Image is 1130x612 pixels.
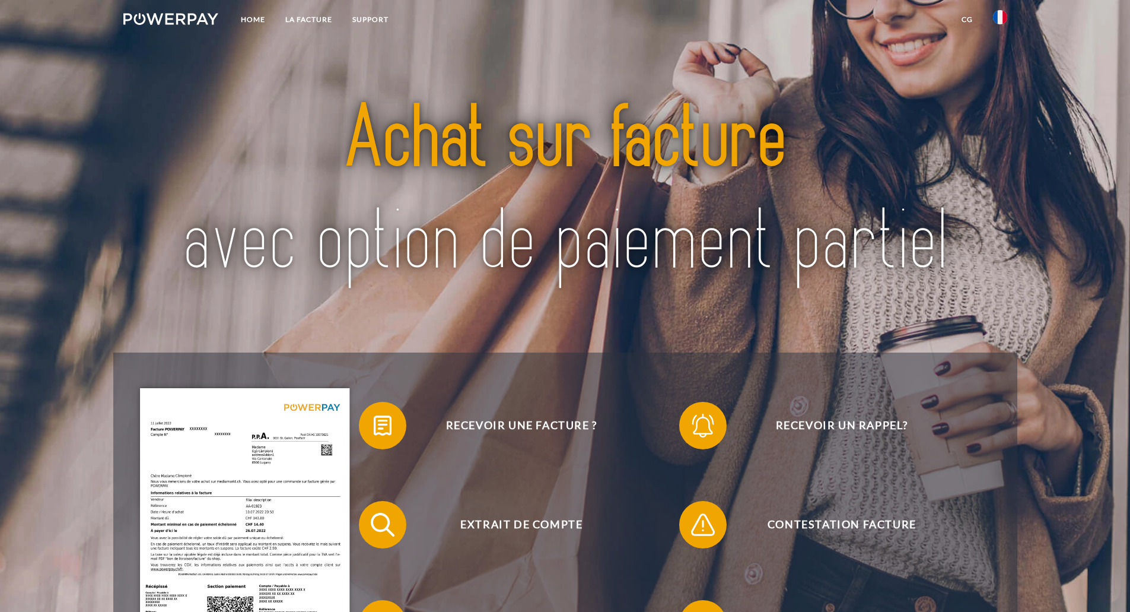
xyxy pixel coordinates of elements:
button: Recevoir un rappel? [679,402,988,449]
img: fr [993,10,1007,24]
button: Contestation Facture [679,501,988,548]
button: Recevoir une facture ? [359,402,667,449]
a: Support [342,9,399,30]
span: Recevoir un rappel? [696,402,987,449]
img: logo-powerpay-white.svg [123,13,219,25]
img: qb_bill.svg [368,411,397,440]
span: Recevoir une facture ? [376,402,667,449]
a: CG [951,9,983,30]
span: Extrait de compte [376,501,667,548]
button: Extrait de compte [359,501,667,548]
a: LA FACTURE [275,9,342,30]
img: qb_bell.svg [688,411,718,440]
img: qb_search.svg [368,510,397,540]
a: Home [231,9,275,30]
iframe: Bouton de lancement de la fenêtre de messagerie [1083,565,1121,603]
img: title-powerpay_fr.svg [167,61,963,321]
span: Contestation Facture [696,501,987,548]
img: qb_warning.svg [688,510,718,540]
